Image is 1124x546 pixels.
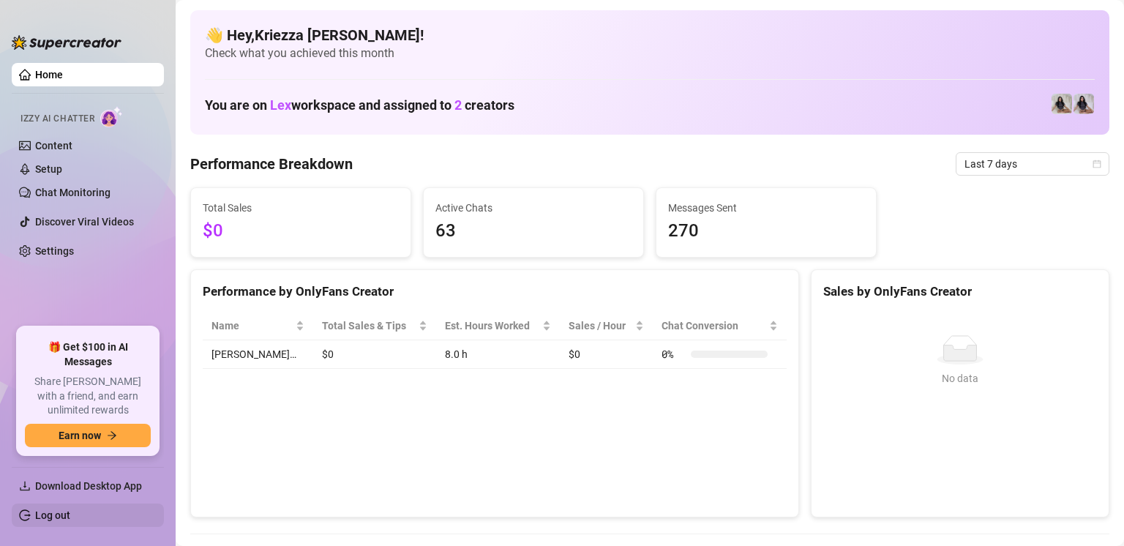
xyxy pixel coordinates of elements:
[35,509,70,521] a: Log out
[823,282,1097,302] div: Sales by OnlyFans Creator
[313,312,436,340] th: Total Sales & Tips
[25,424,151,447] button: Earn nowarrow-right
[205,45,1095,61] span: Check what you achieved this month
[25,375,151,418] span: Share [PERSON_NAME] with a friend, and earn unlimited rewards
[203,340,313,369] td: [PERSON_NAME]…
[560,312,653,340] th: Sales / Hour
[203,282,787,302] div: Performance by OnlyFans Creator
[205,97,514,113] h1: You are on workspace and assigned to creators
[12,35,121,50] img: logo-BBDzfeDw.svg
[435,200,632,216] span: Active Chats
[313,340,436,369] td: $0
[435,217,632,245] span: 63
[35,69,63,81] a: Home
[35,187,110,198] a: Chat Monitoring
[211,318,293,334] span: Name
[662,318,766,334] span: Chat Conversion
[454,97,462,113] span: 2
[668,217,864,245] span: 270
[668,200,864,216] span: Messages Sent
[964,153,1101,175] span: Last 7 days
[107,430,117,441] span: arrow-right
[19,480,31,492] span: download
[560,340,653,369] td: $0
[25,340,151,369] span: 🎁 Get $100 in AI Messages
[569,318,633,334] span: Sales / Hour
[203,312,313,340] th: Name
[662,346,685,362] span: 0 %
[445,318,539,334] div: Est. Hours Worked
[190,154,353,174] h4: Performance Breakdown
[20,112,94,126] span: Izzy AI Chatter
[35,163,62,175] a: Setup
[1052,94,1072,114] img: Francesca
[35,245,74,257] a: Settings
[203,217,399,245] span: $0
[1093,160,1101,168] span: calendar
[205,25,1095,45] h4: 👋 Hey, Kriezza [PERSON_NAME] !
[270,97,291,113] span: Lex
[653,312,787,340] th: Chat Conversion
[35,216,134,228] a: Discover Viral Videos
[436,340,560,369] td: 8.0 h
[59,430,101,441] span: Earn now
[203,200,399,216] span: Total Sales
[829,370,1091,386] div: No data
[100,106,123,127] img: AI Chatter
[35,140,72,152] a: Content
[35,480,142,492] span: Download Desktop App
[322,318,416,334] span: Total Sales & Tips
[1074,94,1094,114] img: Francesca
